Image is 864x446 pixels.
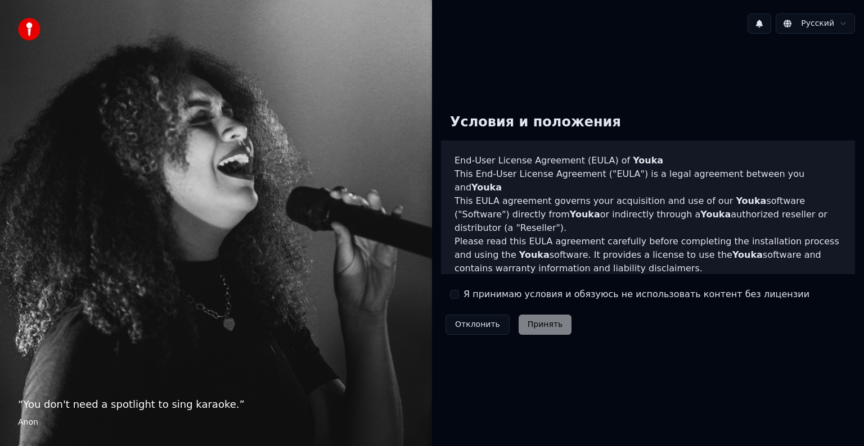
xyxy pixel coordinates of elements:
[445,315,510,335] button: Отклонить
[454,194,841,235] p: This EULA agreement governs your acquisition and use of our software ("Software") directly from o...
[736,195,766,206] span: Youka
[18,417,414,428] footer: Anon
[700,209,731,220] span: Youka
[454,235,841,275] p: Please read this EULA agreement carefully before completing the installation process and using th...
[18,397,414,412] p: “ You don't need a spotlight to sing karaoke. ”
[471,182,502,193] span: Youka
[519,249,550,260] span: Youka
[463,288,809,301] label: Я принимаю условия и обязуюсь не использовать контент без лицензии
[454,167,841,194] p: This End-User License Agreement ("EULA") is a legal agreement between you and
[570,209,600,220] span: Youka
[633,155,663,166] span: Youka
[732,249,763,260] span: Youka
[441,104,630,140] div: Условия и положения
[454,154,841,167] h3: End-User License Agreement (EULA) of
[18,18,40,40] img: youka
